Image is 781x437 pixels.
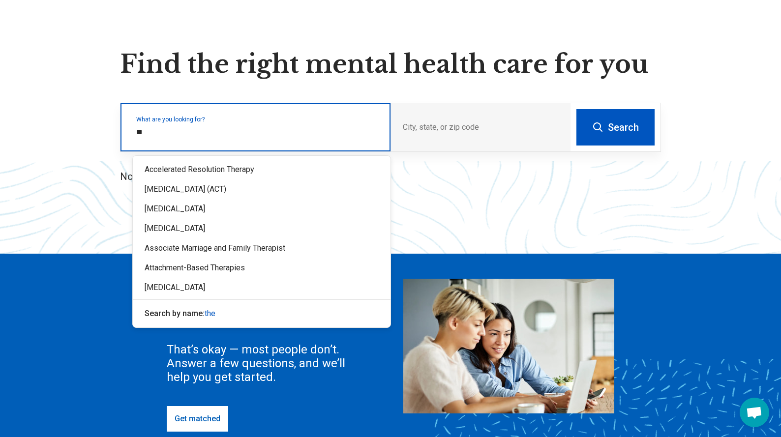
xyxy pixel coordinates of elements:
[133,199,390,219] div: [MEDICAL_DATA]
[133,219,390,238] div: [MEDICAL_DATA]
[133,258,390,278] div: Attachment-Based Therapies
[145,309,205,318] span: Search by name:
[205,309,215,318] span: the
[133,179,390,199] div: [MEDICAL_DATA] (ACT)
[740,398,769,427] div: Open chat
[133,238,390,258] div: Associate Marriage and Family Therapist
[167,343,363,384] div: That’s okay — most people don’t. Answer a few questions, and we’ll help you get started.
[167,406,228,432] a: Get matched
[133,160,390,179] div: Accelerated Resolution Therapy
[136,117,379,122] label: What are you looking for?
[576,109,655,146] button: Search
[133,156,390,327] div: Suggestions
[120,50,661,79] h1: Find the right mental health care for you
[120,170,661,183] p: Not sure what you’re looking for?
[133,278,390,297] div: [MEDICAL_DATA]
